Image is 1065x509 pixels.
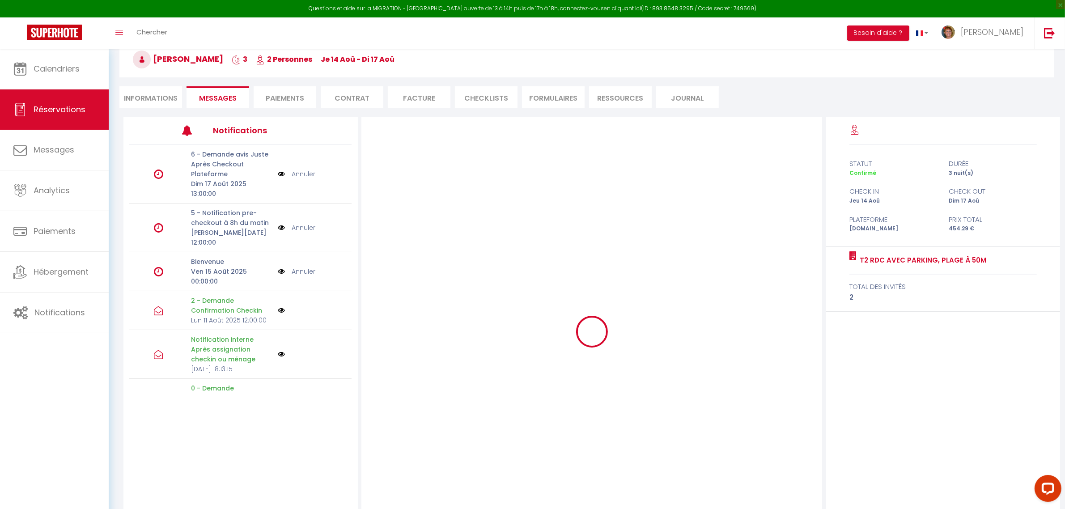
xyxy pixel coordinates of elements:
[935,17,1035,49] a: ... [PERSON_NAME]
[34,144,74,155] span: Messages
[388,86,450,108] li: Facture
[849,169,876,177] span: Confirmé
[278,169,285,179] img: NO IMAGE
[133,53,223,64] span: [PERSON_NAME]
[455,86,518,108] li: CHECKLISTS
[34,266,89,277] span: Hébergement
[844,158,943,169] div: statut
[191,383,272,413] p: 0 - Demande Confirmation et Contact
[232,54,247,64] span: 3
[961,26,1023,38] span: [PERSON_NAME]
[191,315,272,325] p: Lun 11 Août 2025 12:00:00
[1044,27,1055,38] img: logout
[130,17,174,49] a: Chercher
[119,86,182,108] li: Informations
[191,335,272,364] p: Notification interne Après assignation checkin ou ménage
[943,186,1043,197] div: check out
[136,27,167,37] span: Chercher
[656,86,719,108] li: Journal
[844,186,943,197] div: check in
[943,158,1043,169] div: durée
[942,25,955,39] img: ...
[191,296,272,315] p: 2 - Demande Confirmation Checkin
[943,197,1043,205] div: Dim 17 Aoû
[34,185,70,196] span: Analytics
[604,4,641,12] a: en cliquant ici
[849,281,1037,292] div: total des invités
[27,25,82,40] img: Super Booking
[943,225,1043,233] div: 454.29 €
[522,86,585,108] li: FORMULAIRES
[191,149,272,179] p: 6 - Demande avis Juste Après Checkout Plateforme
[34,307,85,318] span: Notifications
[292,169,315,179] a: Annuler
[849,292,1037,303] div: 2
[943,169,1043,178] div: 3 nuit(s)
[34,104,85,115] span: Réservations
[191,257,272,267] p: Bienvenue
[847,25,909,41] button: Besoin d'aide ?
[278,351,285,358] img: NO IMAGE
[34,63,80,74] span: Calendriers
[278,267,285,276] img: NO IMAGE
[191,208,272,228] p: 5 - Notification pre-checkout à 8h du matin
[278,307,285,314] img: NO IMAGE
[292,223,315,233] a: Annuler
[191,179,272,199] p: Dim 17 Août 2025 13:00:00
[321,86,383,108] li: Contrat
[256,54,312,64] span: 2 Personnes
[943,214,1043,225] div: Prix total
[254,86,316,108] li: Paiements
[199,93,237,103] span: Messages
[292,267,315,276] a: Annuler
[844,225,943,233] div: [DOMAIN_NAME]
[191,228,272,247] p: [PERSON_NAME][DATE] 12:00:00
[857,255,986,266] a: T2 RdC avec parking, plage à 50m
[321,54,395,64] span: je 14 Aoû - di 17 Aoû
[191,364,272,374] p: [DATE] 18:13:15
[1027,471,1065,509] iframe: LiveChat chat widget
[844,214,943,225] div: Plateforme
[278,223,285,233] img: NO IMAGE
[589,86,652,108] li: Ressources
[34,225,76,237] span: Paiements
[844,197,943,205] div: Jeu 14 Aoû
[191,267,272,286] p: Ven 15 Août 2025 00:00:00
[213,120,305,140] h3: Notifications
